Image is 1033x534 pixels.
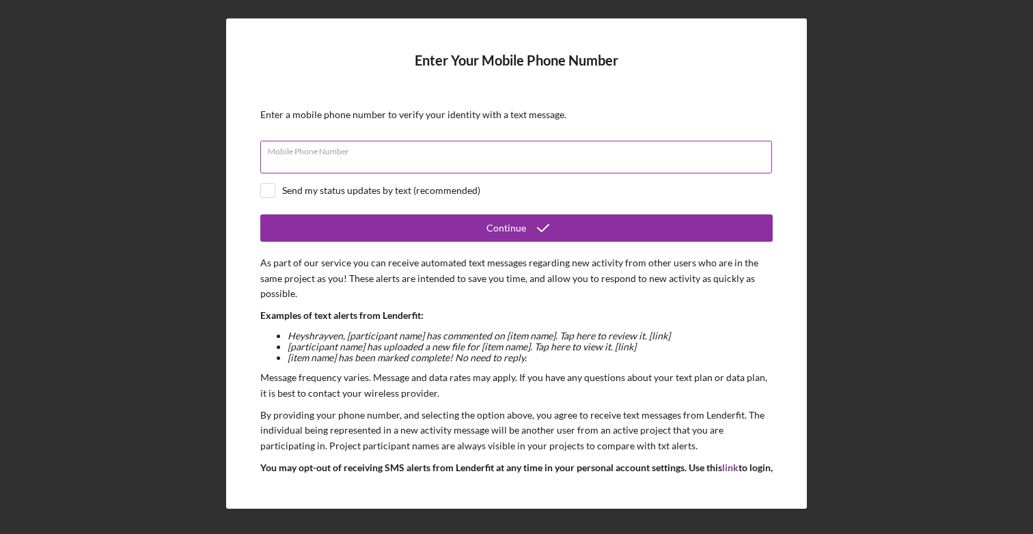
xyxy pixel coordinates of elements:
a: link [722,462,739,473]
li: [participant name] has uploaded a new file for [item name]. Tap here to view it. [link] [288,341,773,352]
p: As part of our service you can receive automated text messages regarding new activity from other ... [260,255,773,301]
li: [item name] has been marked complete! No need to reply. [288,352,773,363]
label: Mobile Phone Number [268,141,772,156]
p: By providing your phone number, and selecting the option above, you agree to receive text message... [260,408,773,453]
p: Message frequency varies. Message and data rates may apply. If you have any questions about your ... [260,370,773,401]
div: Send my status updates by text (recommended) [282,185,480,196]
div: Continue [486,214,526,242]
div: Enter a mobile phone number to verify your identity with a text message. [260,109,773,120]
h4: Enter Your Mobile Phone Number [260,53,773,89]
li: Hey shrayven , [participant name] has commented on [item name]. Tap here to review it. [link] [288,331,773,341]
p: Examples of text alerts from Lenderfit: [260,308,773,323]
p: You may opt-out of receiving SMS alerts from Lenderfit at any time in your personal account setti... [260,460,773,522]
button: Continue [260,214,773,242]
